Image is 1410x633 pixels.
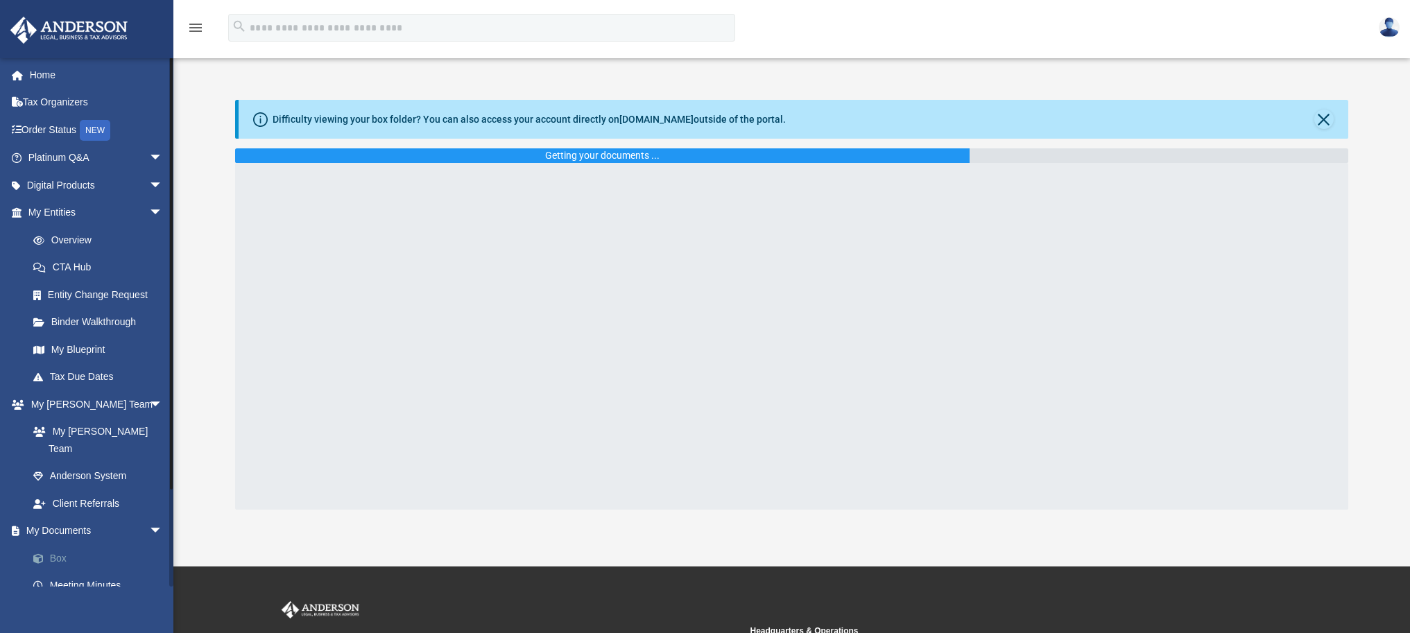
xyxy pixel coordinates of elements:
a: [DOMAIN_NAME] [619,114,694,125]
button: Close [1314,110,1334,129]
div: Getting your documents ... [545,148,660,163]
i: menu [187,19,204,36]
span: arrow_drop_down [149,390,177,419]
img: Anderson Advisors Platinum Portal [6,17,132,44]
a: Entity Change Request [19,281,184,309]
a: Platinum Q&Aarrow_drop_down [10,144,184,172]
a: Anderson System [19,462,177,490]
span: arrow_drop_down [149,517,177,546]
a: My [PERSON_NAME] Team [19,418,170,462]
span: arrow_drop_down [149,144,177,173]
div: NEW [80,120,110,141]
a: Box [19,544,184,572]
a: menu [187,26,204,36]
a: Tax Due Dates [19,363,184,391]
a: Overview [19,226,184,254]
a: My [PERSON_NAME] Teamarrow_drop_down [10,390,177,418]
a: My Entitiesarrow_drop_down [10,199,184,227]
span: arrow_drop_down [149,199,177,227]
div: Difficulty viewing your box folder? You can also access your account directly on outside of the p... [273,112,786,127]
i: search [232,19,247,34]
a: Order StatusNEW [10,116,184,144]
a: Client Referrals [19,489,177,517]
a: CTA Hub [19,254,184,281]
a: My Blueprint [19,336,177,363]
a: Digital Productsarrow_drop_down [10,171,184,199]
a: Home [10,61,184,89]
a: My Documentsarrow_drop_down [10,517,184,545]
img: User Pic [1379,17,1400,37]
img: Anderson Advisors Platinum Portal [279,601,362,619]
a: Tax Organizers [10,89,184,116]
a: Binder Walkthrough [19,309,184,336]
span: arrow_drop_down [149,171,177,200]
a: Meeting Minutes [19,572,184,600]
